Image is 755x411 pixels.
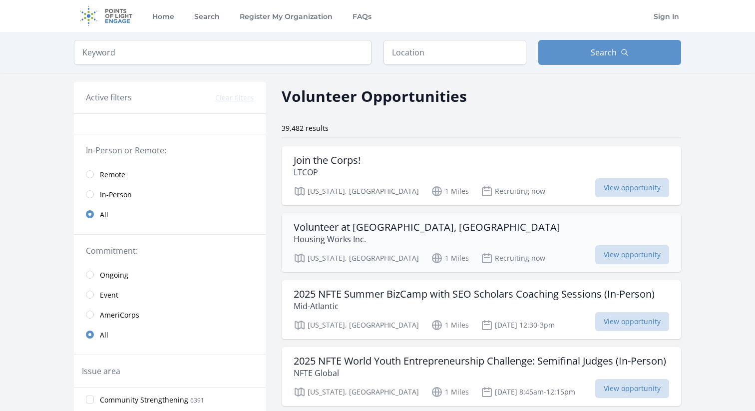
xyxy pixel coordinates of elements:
[100,170,125,180] span: Remote
[481,185,545,197] p: Recruiting now
[294,288,655,300] h3: 2025 NFTE Summer BizCamp with SEO Scholars Coaching Sessions (In-Person)
[294,367,666,379] p: NFTE Global
[74,305,266,325] a: AmeriCorps
[100,190,132,200] span: In-Person
[595,379,669,398] span: View opportunity
[481,319,555,331] p: [DATE] 12:30-3pm
[294,221,560,233] h3: Volunteer at [GEOGRAPHIC_DATA], [GEOGRAPHIC_DATA]
[86,144,254,156] legend: In-Person or Remote:
[86,245,254,257] legend: Commitment:
[74,184,266,204] a: In-Person
[282,146,681,205] a: Join the Corps! LTCOP [US_STATE], [GEOGRAPHIC_DATA] 1 Miles Recruiting now View opportunity
[431,386,469,398] p: 1 Miles
[538,40,681,65] button: Search
[431,319,469,331] p: 1 Miles
[100,270,128,280] span: Ongoing
[294,252,419,264] p: [US_STATE], [GEOGRAPHIC_DATA]
[86,396,94,404] input: Community Strengthening 6391
[74,164,266,184] a: Remote
[215,93,254,103] button: Clear filters
[190,396,204,405] span: 6391
[481,252,545,264] p: Recruiting now
[595,245,669,264] span: View opportunity
[282,347,681,406] a: 2025 NFTE World Youth Entrepreneurship Challenge: Semifinal Judges (In-Person) NFTE Global [US_ST...
[282,213,681,272] a: Volunteer at [GEOGRAPHIC_DATA], [GEOGRAPHIC_DATA] Housing Works Inc. [US_STATE], [GEOGRAPHIC_DATA...
[100,310,139,320] span: AmeriCorps
[74,285,266,305] a: Event
[294,166,361,178] p: LTCOP
[294,386,419,398] p: [US_STATE], [GEOGRAPHIC_DATA]
[82,365,120,377] legend: Issue area
[294,185,419,197] p: [US_STATE], [GEOGRAPHIC_DATA]
[74,204,266,224] a: All
[431,252,469,264] p: 1 Miles
[100,330,108,340] span: All
[294,319,419,331] p: [US_STATE], [GEOGRAPHIC_DATA]
[294,355,666,367] h3: 2025 NFTE World Youth Entrepreneurship Challenge: Semifinal Judges (In-Person)
[100,395,188,405] span: Community Strengthening
[74,325,266,345] a: All
[595,178,669,197] span: View opportunity
[294,300,655,312] p: Mid-Atlantic
[282,85,467,107] h2: Volunteer Opportunities
[74,265,266,285] a: Ongoing
[591,46,617,58] span: Search
[481,386,575,398] p: [DATE] 8:45am-12:15pm
[282,280,681,339] a: 2025 NFTE Summer BizCamp with SEO Scholars Coaching Sessions (In-Person) Mid-Atlantic [US_STATE],...
[294,233,560,245] p: Housing Works Inc.
[86,91,132,103] h3: Active filters
[595,312,669,331] span: View opportunity
[431,185,469,197] p: 1 Miles
[294,154,361,166] h3: Join the Corps!
[282,123,329,133] span: 39,482 results
[100,290,118,300] span: Event
[74,40,372,65] input: Keyword
[383,40,526,65] input: Location
[100,210,108,220] span: All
